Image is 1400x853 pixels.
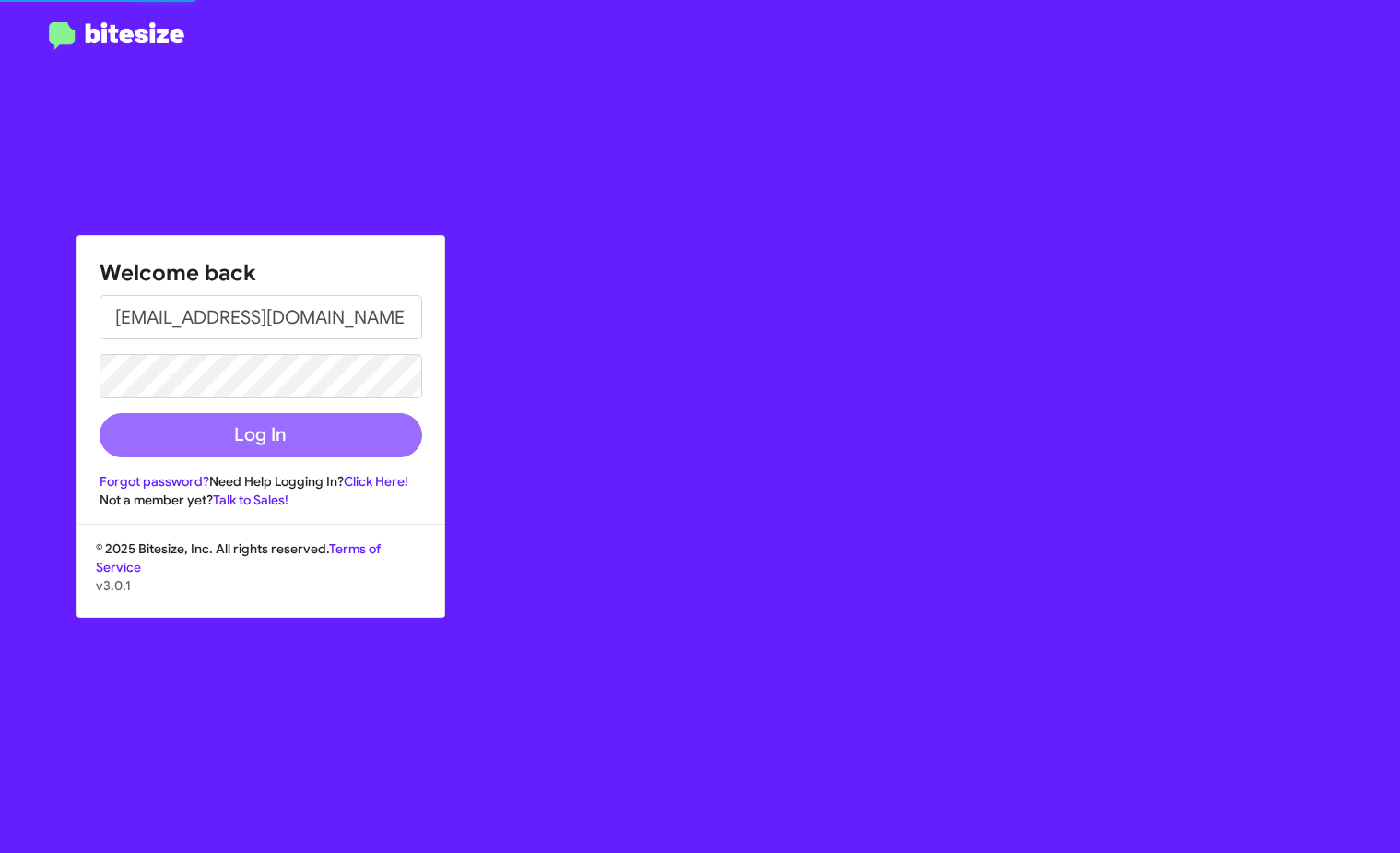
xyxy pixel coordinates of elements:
p: v3.0.1 [96,576,426,595]
div: © 2025 Bitesize, Inc. All rights reserved. [77,539,444,617]
div: Not a member yet? [100,491,422,509]
a: Click Here! [344,473,408,490]
a: Talk to Sales! [213,492,288,508]
div: Need Help Logging In? [100,472,422,491]
h1: Welcome back [100,258,422,288]
button: Log In [100,413,422,457]
a: Forgot password? [100,473,209,490]
a: Terms of Service [96,540,381,575]
input: Email address [100,295,422,339]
